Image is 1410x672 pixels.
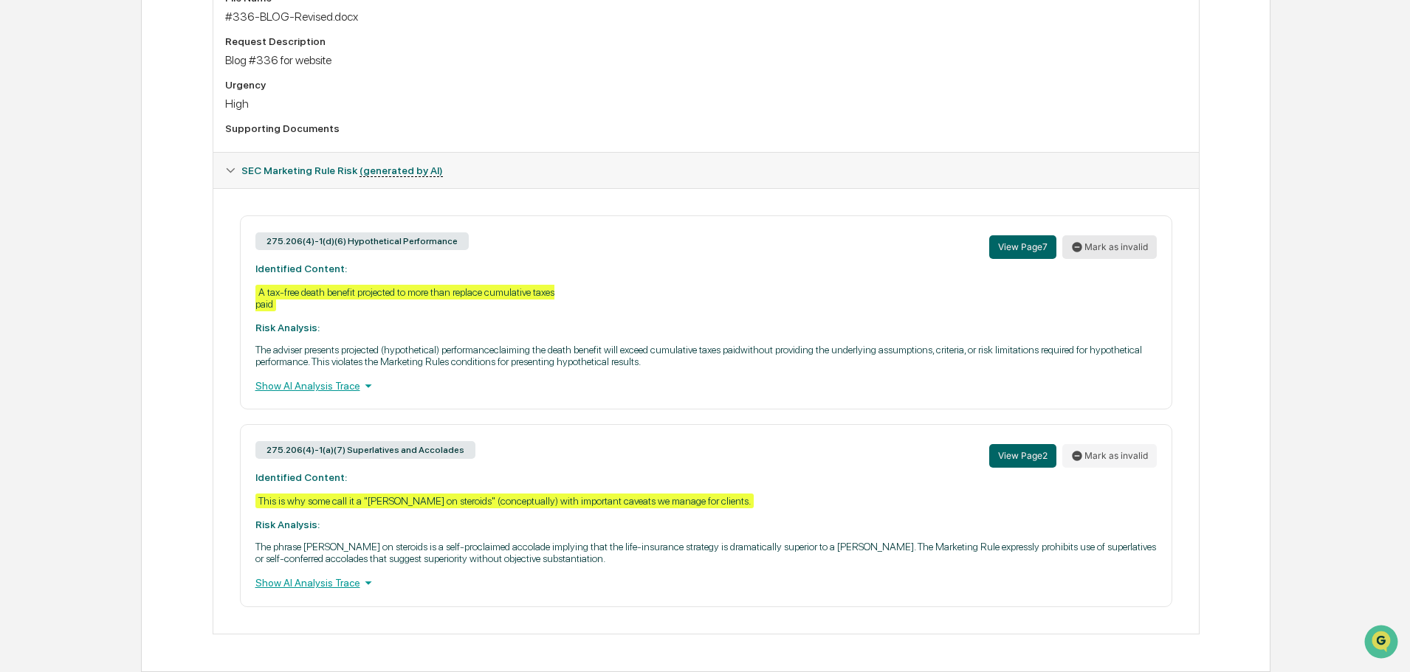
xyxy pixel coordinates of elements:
[255,493,754,508] div: This is why some call it a "[PERSON_NAME] on steroids" (conceptually) with important caveats we m...
[255,232,469,250] div: 275.206(4)-1(d)(6) Hypothetical Performance
[15,31,269,55] p: How can we help?
[255,285,554,311] div: A tax-free death benefit projected to more than replace cumulative taxes paid
[255,575,1157,591] div: Show AI Analysis Trace
[15,303,27,315] div: 🖐️
[255,471,347,483] strong: Identified Content:
[46,240,120,252] span: [PERSON_NAME]
[225,10,1187,24] div: #336-BLOG-Revised.docx
[15,226,38,250] img: Tammy Steffen
[255,263,347,274] strong: Identified Content:
[66,128,203,139] div: We're available if you need us!
[15,113,41,139] img: 1746055101610-c473b297-6a78-478c-a979-82029cc54cd1
[225,97,1187,111] div: High
[66,113,242,128] div: Start new chat
[31,113,58,139] img: 8933085812038_c878075ebb4cc5468115_72.jpg
[989,235,1056,259] button: View Page7
[123,240,128,252] span: •
[46,201,120,212] span: [PERSON_NAME]
[1062,444,1157,468] button: Mark as invalid
[225,122,1187,134] div: Supporting Documents
[255,344,1157,367] p: The adviser presents projected (hypothetical) performanceclaiming the death benefit will exceed c...
[15,331,27,343] div: 🔎
[30,330,93,344] span: Data Lookup
[15,164,99,176] div: Past conversations
[1062,235,1157,259] button: Mark as invalid
[255,378,1157,394] div: Show AI Analysis Trace
[15,187,38,210] img: Tammy Steffen
[9,296,101,322] a: 🖐️Preclearance
[255,541,1157,564] p: The phrase [PERSON_NAME] on steroids is a self-proclaimed accolade implying that the life-insuran...
[241,164,443,176] span: SEC Marketing Rule Risk
[255,519,320,530] strong: Risk Analysis:
[213,153,1199,188] div: SEC Marketing Rule Risk (generated by AI)
[107,303,119,315] div: 🗄️
[229,161,269,179] button: See all
[123,201,128,212] span: •
[104,365,179,377] a: Powered byPylon
[255,441,475,459] div: 275.206(4)-1(a)(7) Superlatives and Accolades
[147,366,179,377] span: Pylon
[30,302,95,316] span: Preclearance
[360,164,443,177] u: (generated by AI)
[9,324,99,350] a: 🔎Data Lookup
[225,35,1187,47] div: Request Description
[1363,623,1403,663] iframe: Open customer support
[131,240,161,252] span: [DATE]
[122,302,183,316] span: Attestations
[251,117,269,135] button: Start new chat
[989,444,1056,468] button: View Page2
[225,53,1187,67] div: Blog #336 for website
[101,296,189,322] a: 🗄️Attestations
[225,79,1187,91] div: Urgency
[131,201,161,212] span: [DATE]
[255,322,320,333] strong: Risk Analysis:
